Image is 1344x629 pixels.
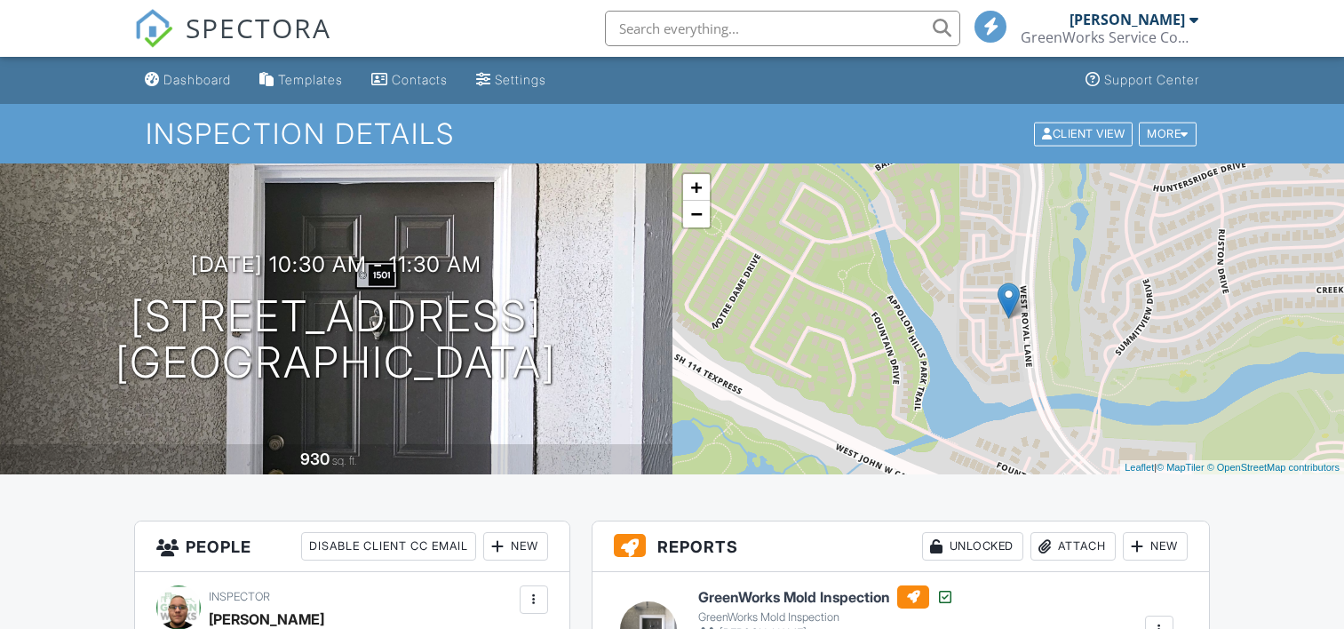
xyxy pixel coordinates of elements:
[605,11,960,46] input: Search everything...
[209,590,270,603] span: Inspector
[134,24,331,61] a: SPECTORA
[163,72,231,87] div: Dashboard
[186,9,331,46] span: SPECTORA
[134,9,173,48] img: The Best Home Inspection Software - Spectora
[1125,462,1154,473] a: Leaflet
[698,585,954,609] h6: GreenWorks Mold Inspection
[135,522,569,572] h3: People
[1078,64,1206,97] a: Support Center
[191,252,481,276] h3: [DATE] 10:30 am - 11:30 am
[922,532,1023,561] div: Unlocked
[1032,126,1137,139] a: Client View
[1120,460,1344,475] div: |
[1207,462,1340,473] a: © OpenStreetMap contributors
[1139,122,1197,146] div: More
[301,532,476,561] div: Disable Client CC Email
[138,64,238,97] a: Dashboard
[364,64,455,97] a: Contacts
[592,522,1209,572] h3: Reports
[483,532,548,561] div: New
[332,454,357,467] span: sq. ft.
[698,610,954,625] div: GreenWorks Mold Inspection
[278,72,343,87] div: Templates
[1123,532,1188,561] div: New
[252,64,350,97] a: Templates
[1157,462,1205,473] a: © MapTiler
[1104,72,1199,87] div: Support Center
[300,450,330,468] div: 930
[392,72,448,87] div: Contacts
[495,72,546,87] div: Settings
[1021,28,1198,46] div: GreenWorks Service Company
[146,118,1198,149] h1: Inspection Details
[683,201,710,227] a: Zoom out
[1070,11,1185,28] div: [PERSON_NAME]
[469,64,553,97] a: Settings
[1034,122,1133,146] div: Client View
[683,174,710,201] a: Zoom in
[115,293,556,387] h1: [STREET_ADDRESS] [GEOGRAPHIC_DATA]
[1030,532,1116,561] div: Attach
